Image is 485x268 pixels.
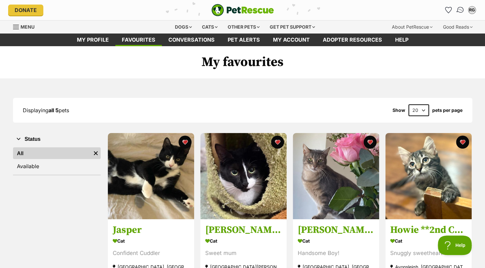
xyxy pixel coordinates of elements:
div: About PetRescue [387,20,437,33]
div: Cat [205,236,282,246]
div: Cat [113,236,189,246]
a: Help [389,33,415,46]
a: Available [13,160,101,172]
h3: [PERSON_NAME] 🐈‍⬛ [298,224,374,236]
label: pets per page [432,108,463,113]
div: Sweet mum [205,249,282,258]
div: Confident Cuddler [113,249,189,258]
div: Cat [390,236,467,246]
span: Show [392,108,405,113]
h3: [PERSON_NAME]🌹 [205,224,282,236]
div: Cats [197,20,222,33]
a: Pet alerts [221,33,266,46]
ul: Account quick links [443,5,477,15]
a: My profile [70,33,115,46]
div: Snuggly sweetheart [390,249,467,258]
a: Menu [13,20,39,32]
div: Cat [298,236,374,246]
div: Get pet support [265,20,320,33]
button: Status [13,135,101,143]
a: Conversations [453,3,467,17]
strong: all 5 [49,107,59,114]
a: conversations [162,33,221,46]
h3: Howie **2nd Chance Cat Rescue** [390,224,467,236]
h3: Jasper [113,224,189,236]
button: favourite [271,136,284,149]
span: Menu [21,24,35,30]
button: My account [467,5,477,15]
img: Howie **2nd Chance Cat Rescue** [385,133,472,219]
a: Donate [8,5,43,16]
div: Dogs [170,20,196,33]
a: Favourites [115,33,162,46]
button: favourite [456,136,469,149]
button: favourite [178,136,192,149]
img: Chloe🌹 [200,133,287,219]
div: Good Reads [438,20,477,33]
iframe: Help Scout Beacon - Open [438,235,472,255]
div: Handsome Boy! [298,249,374,258]
div: Status [13,146,101,175]
img: logo-e224e6f780fb5917bec1dbf3a21bbac754714ae5b6737aabdf751b685950b380.svg [211,4,274,16]
a: PetRescue [211,4,274,16]
a: Favourites [443,5,454,15]
img: Jasper [108,133,194,219]
a: Adopter resources [316,33,389,46]
a: All [13,147,91,159]
img: Humphrey 🐈‍⬛ [293,133,379,219]
a: Remove filter [91,147,101,159]
a: My account [266,33,316,46]
span: Displaying pets [23,107,69,114]
div: Other pets [223,20,264,33]
img: chat-41dd97257d64d25036548639549fe6c8038ab92f7586957e7f3b1b290dea8141.svg [456,6,464,14]
div: RG [469,7,475,13]
button: favourite [364,136,377,149]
